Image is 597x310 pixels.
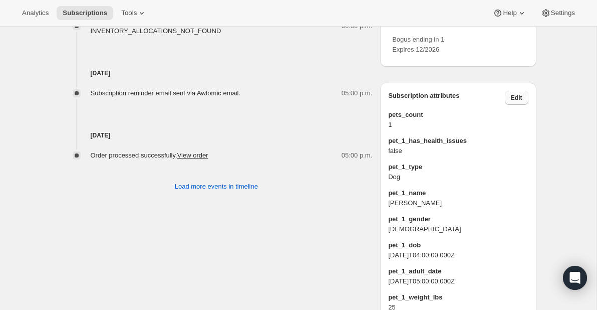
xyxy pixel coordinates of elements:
[121,9,137,17] span: Tools
[115,6,153,20] button: Tools
[57,6,113,20] button: Subscriptions
[563,266,587,290] div: Open Intercom Messenger
[388,162,528,172] span: pet_1_type
[388,146,528,156] span: false
[91,89,241,97] span: Subscription reminder email sent via Awtomic email.
[388,292,528,302] span: pet_1_weight_lbs
[388,120,528,130] span: 1
[388,91,505,105] h3: Subscription attributes
[503,9,516,17] span: Help
[551,9,575,17] span: Settings
[388,136,528,146] span: pet_1_has_health_issues
[388,224,528,234] span: [DEMOGRAPHIC_DATA]
[388,266,528,276] span: pet_1_adult_date
[61,130,373,140] h4: [DATE]
[388,214,528,224] span: pet_1_gender
[91,151,208,159] span: Order processed successfully.
[61,68,373,78] h4: [DATE]
[16,6,55,20] button: Analytics
[388,250,528,260] span: [DATE]T04:00:00.000Z
[175,182,258,192] span: Load more events in timeline
[487,6,532,20] button: Help
[177,151,208,159] a: View order
[22,9,49,17] span: Analytics
[63,9,107,17] span: Subscriptions
[388,276,528,286] span: [DATE]T05:00:00.000Z
[388,110,528,120] span: pets_count
[388,172,528,182] span: Dog
[392,36,444,53] span: Bogus ending in 1 Expires 12/2026
[511,94,522,102] span: Edit
[535,6,581,20] button: Settings
[388,188,528,198] span: pet_1_name
[388,240,528,250] span: pet_1_dob
[505,91,528,105] button: Edit
[342,150,372,161] span: 05:00 p.m.
[388,198,528,208] span: [PERSON_NAME]
[169,179,264,195] button: Load more events in timeline
[342,88,372,98] span: 05:00 p.m.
